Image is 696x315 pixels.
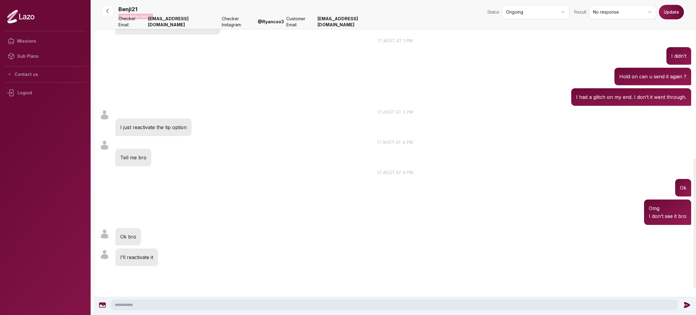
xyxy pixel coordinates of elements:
[5,85,86,101] div: Logout
[94,139,696,145] p: 17 août at 4 pm
[574,9,586,15] span: Result
[649,212,686,220] p: I don’t see it bro
[99,229,110,239] img: User avatar
[5,49,86,64] a: Sub Plans
[680,184,686,192] p: Ok
[94,37,696,44] p: 17 août at 1 pm
[120,253,153,261] p: I’ll reactivate it
[222,16,255,28] span: Checker Instagram:
[671,52,686,60] p: I didn’t
[120,154,147,161] p: Tell me bro
[487,9,499,15] span: Status
[94,169,696,176] p: 17 août at 6 pm
[659,5,684,19] button: Update
[118,14,153,19] p: Validated by checker
[148,16,220,28] strong: [EMAIL_ADDRESS][DOMAIN_NAME]
[317,16,389,28] strong: [EMAIL_ADDRESS][DOMAIN_NAME]
[619,73,686,80] p: Hold on can u send it again ?
[94,109,696,115] p: 17 août at 3 pm
[99,249,110,260] img: User avatar
[118,16,146,28] span: Checker Email:
[258,19,284,25] strong: @ Ryancoo3
[120,233,136,241] p: Ok bro
[5,34,86,49] a: Missions
[286,16,315,28] span: Customer Email:
[118,5,137,14] p: Benji21
[649,204,686,212] p: Omg
[5,69,86,80] button: Contact us
[576,93,686,101] p: I had a glitch on my end. I don’t it went through.
[120,123,187,131] p: I just reactivate the tip option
